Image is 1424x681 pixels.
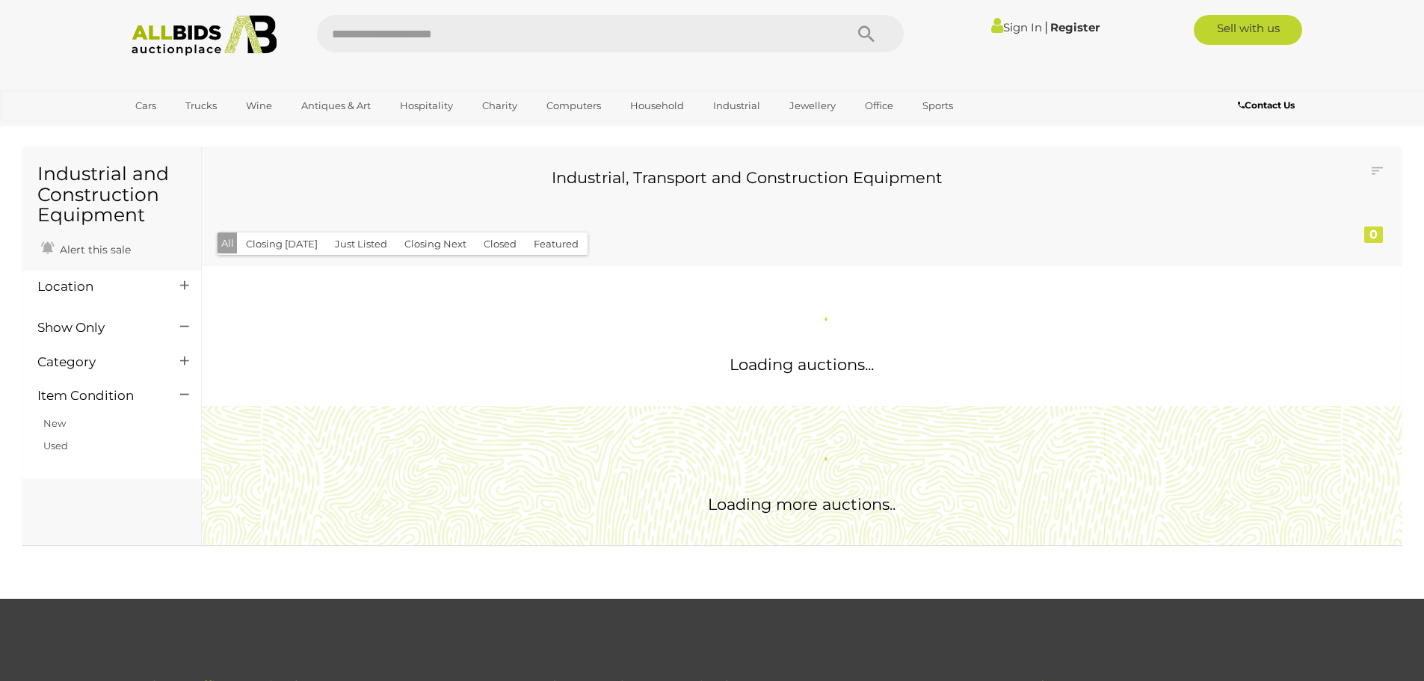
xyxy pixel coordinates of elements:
[913,93,963,118] a: Sports
[829,15,904,52] button: Search
[537,93,611,118] a: Computers
[37,237,135,259] a: Alert this sale
[126,118,251,143] a: [GEOGRAPHIC_DATA]
[1364,227,1383,243] div: 0
[525,232,588,256] button: Featured
[37,389,158,403] h4: Item Condition
[1194,15,1302,45] a: Sell with us
[37,321,158,335] h4: Show Only
[708,495,896,514] span: Loading more auctions..
[1238,99,1295,111] b: Contact Us
[37,355,158,369] h4: Category
[730,355,874,374] span: Loading auctions...
[780,93,845,118] a: Jewellery
[237,232,327,256] button: Closing [DATE]
[991,20,1042,34] a: Sign In
[855,93,903,118] a: Office
[123,15,286,56] img: Allbids.com.au
[228,169,1266,186] h3: Industrial, Transport and Construction Equipment
[126,93,166,118] a: Cars
[326,232,396,256] button: Just Listed
[236,93,282,118] a: Wine
[472,93,527,118] a: Charity
[475,232,525,256] button: Closed
[395,232,475,256] button: Closing Next
[37,280,158,294] h4: Location
[703,93,770,118] a: Industrial
[56,243,131,256] span: Alert this sale
[1044,19,1048,35] span: |
[37,164,186,226] h1: Industrial and Construction Equipment
[1050,20,1100,34] a: Register
[292,93,380,118] a: Antiques & Art
[390,93,463,118] a: Hospitality
[43,440,68,452] a: Used
[43,417,66,429] a: New
[1238,97,1298,114] a: Contact Us
[620,93,694,118] a: Household
[176,93,226,118] a: Trucks
[218,232,238,254] button: All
